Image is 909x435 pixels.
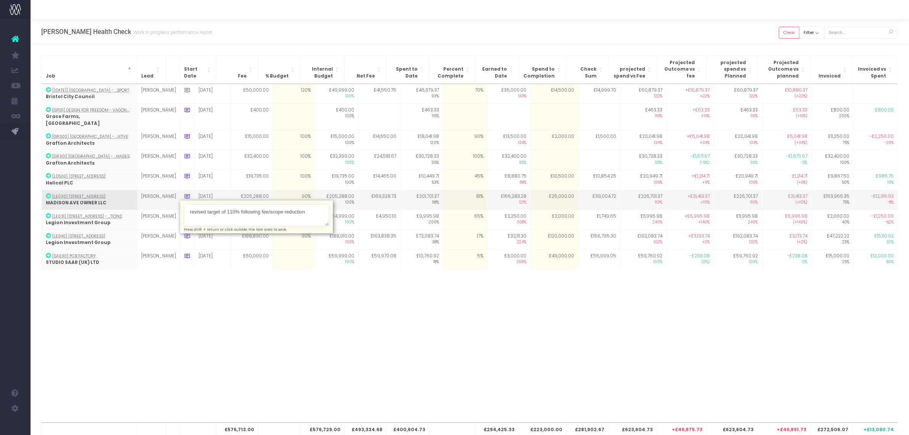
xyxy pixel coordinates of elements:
[315,210,358,230] td: £4,999.00
[433,66,463,79] span: Percent Complete
[766,160,807,166] span: -5%
[819,73,841,80] span: Invoiced
[707,55,758,84] th: projected spend vs Planned: Activate to sort: Activate to sort
[824,27,898,39] input: Search...
[718,200,758,205] span: 110%
[815,180,849,186] span: 50%
[400,150,443,170] td: £30,728.33
[443,249,488,269] td: 5%
[400,103,443,130] td: £463.33
[685,213,710,220] span: +£6,995.98
[137,190,180,210] td: [PERSON_NAME]
[357,73,375,80] span: Net Fee
[404,259,439,265] span: 18%
[443,84,488,104] td: 70%
[570,66,597,79] span: Check Sum
[10,420,21,431] img: images/default_profile_image.png
[137,210,180,230] td: [PERSON_NAME]
[766,140,807,146] span: (+34%)
[624,239,662,245] span: 102%
[871,193,894,200] span: -£12,316.93
[443,150,488,170] td: 100%
[52,107,129,113] abbr: [GF101] Design For Freedom - Vagon
[344,55,386,84] th: Net Fee: Activate to sort: Activate to sort
[766,200,807,205] span: (+10%)
[46,180,73,186] strong: Helical PLC
[315,190,358,210] td: £205,288.00
[488,130,531,150] td: £13,500.00
[815,259,849,265] span: 25%
[766,259,807,265] span: 0%
[620,170,666,190] td: £20,949.71
[567,55,609,84] th: Check Sum: Activate to sort: Activate to sort
[792,173,807,180] span: £1,214.71
[304,66,333,79] span: Internal Budget
[871,213,894,220] span: -£1,250.00
[443,210,488,230] td: 65%
[358,84,400,104] td: £41,550.75
[766,94,807,99] span: (+22%)
[488,190,531,210] td: £166,283.28
[231,103,273,130] td: £400.00
[762,60,799,80] span: Projected Outcome vs planned
[718,113,758,119] span: 116%
[786,153,807,160] span: -£1,670.67
[137,230,180,249] td: [PERSON_NAME]
[523,66,555,79] span: Spend to Completion
[265,73,289,80] span: % Budget
[273,84,315,104] td: 120%
[42,130,137,150] td: :
[693,107,710,114] span: +£63.33
[578,170,620,190] td: £10,854.25
[876,173,894,180] span: £986.75
[766,180,807,186] span: (+6%)
[689,253,710,260] span: -£239.08
[52,173,105,179] abbr: [LD500] 1240 Charterhouse Street
[491,200,526,205] span: 121%
[875,107,894,114] span: £800.00
[491,180,526,186] span: 118%
[670,94,710,99] span: +22%
[710,60,746,80] span: projected spend vs Planned
[670,259,710,265] span: (0%)
[315,230,358,249] td: £188,910.00
[46,239,111,246] strong: Legion Investment Group
[811,103,853,130] td: £800.00
[42,230,137,249] td: :
[488,170,531,190] td: £8,880.75
[479,66,507,79] span: Earned to Date
[273,190,315,210] td: 90%
[180,55,216,84] th: Start Date: Activate to sort: Activate to sort
[799,27,825,39] button: Filter
[273,170,315,190] td: 100%
[777,427,806,433] span: +£46,891.73
[42,103,137,130] td: :
[42,150,137,170] td: :
[685,87,710,94] span: +£10,879.37
[874,233,894,240] span: £15,110.92
[870,133,894,140] span: -£2,250.00
[624,113,662,119] span: 116%
[531,210,578,230] td: £2,000.00
[184,204,329,226] textarea: revised target of 110% following fee/scope reduction
[42,249,137,269] td: :
[404,180,439,186] span: 53%
[857,200,894,205] span: -8%
[488,230,531,249] td: £32,111.30
[815,140,849,146] span: 75%
[811,230,853,249] td: £47,222.22
[386,55,429,84] th: Spent to Date: Activate to sort: Activate to sort
[358,210,400,230] td: £4,950.10
[131,28,212,36] small: Work in progress performance report
[319,200,354,205] span: 100%
[194,84,231,104] td: [DATE]
[404,140,439,146] span: 120%
[319,239,354,245] span: 100%
[815,239,849,245] span: 25%
[137,103,180,130] td: [PERSON_NAME]
[578,190,620,210] td: £39,004.72
[404,200,439,205] span: 98%
[42,55,137,84] th: Job: Activate to invert sorting: Activate to invert sorting
[315,84,358,104] td: £49,999.00
[714,210,762,230] td: £11,995.98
